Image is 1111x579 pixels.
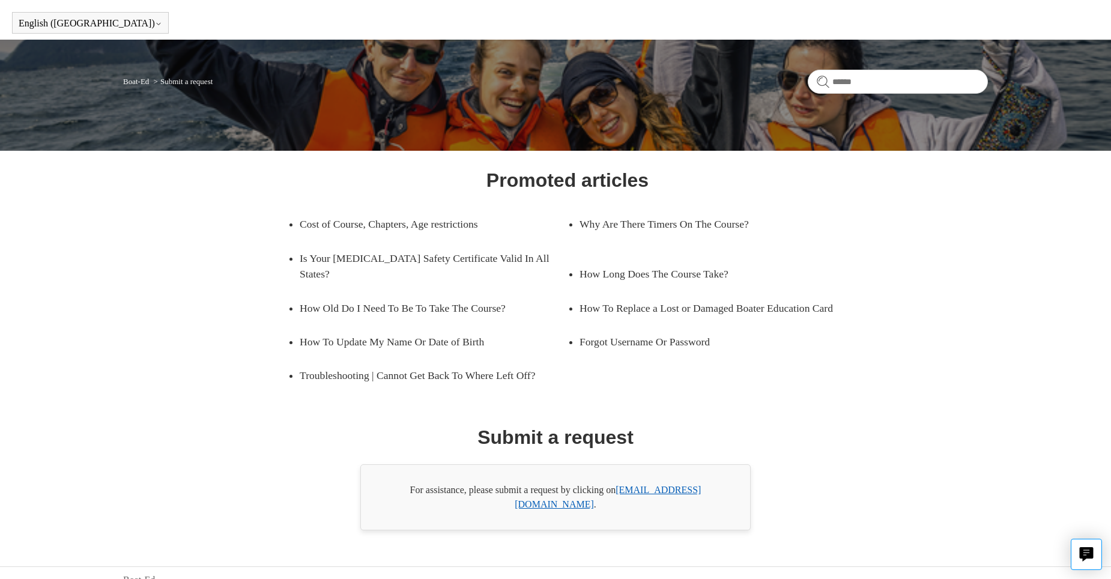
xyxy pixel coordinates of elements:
[123,77,151,86] li: Boat-Ed
[123,77,149,86] a: Boat-Ed
[808,70,988,94] input: Search
[151,77,213,86] li: Submit a request
[580,325,829,359] a: Forgot Username Or Password
[360,464,751,530] div: For assistance, please submit a request by clicking on .
[300,207,549,241] a: Cost of Course, Chapters, Age restrictions
[580,291,847,325] a: How To Replace a Lost or Damaged Boater Education Card
[19,18,162,29] button: English ([GEOGRAPHIC_DATA])
[300,359,568,392] a: Troubleshooting | Cannot Get Back To Where Left Off?
[486,166,649,195] h1: Promoted articles
[1071,539,1102,570] button: Live chat
[580,257,829,291] a: How Long Does The Course Take?
[300,241,568,291] a: Is Your [MEDICAL_DATA] Safety Certificate Valid In All States?
[477,423,634,452] h1: Submit a request
[300,291,549,325] a: How Old Do I Need To Be To Take The Course?
[300,325,549,359] a: How To Update My Name Or Date of Birth
[580,207,829,241] a: Why Are There Timers On The Course?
